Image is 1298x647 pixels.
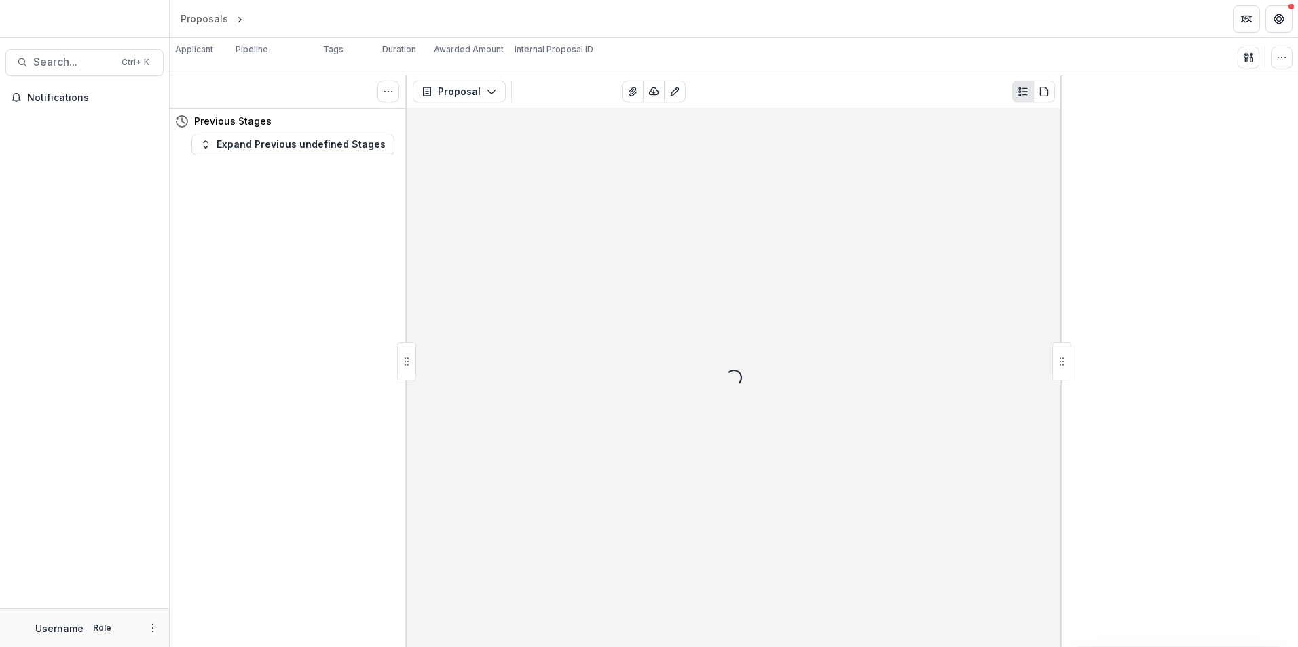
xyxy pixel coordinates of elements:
[27,92,158,104] span: Notifications
[236,43,268,56] p: Pipeline
[181,12,228,26] div: Proposals
[1033,81,1055,102] button: PDF view
[434,43,504,56] p: Awarded Amount
[119,55,152,70] div: Ctrl + K
[175,9,234,28] a: Proposals
[323,43,344,56] p: Tags
[5,49,164,76] button: Search...
[377,81,399,102] button: Toggle View Cancelled Tasks
[515,43,593,56] p: Internal Proposal ID
[191,134,394,155] button: Expand Previous undefined Stages
[1012,81,1034,102] button: Plaintext view
[382,43,416,56] p: Duration
[1265,5,1293,33] button: Get Help
[664,81,686,102] button: Edit as form
[622,81,644,102] button: View Attached Files
[175,43,213,56] p: Applicant
[145,620,161,636] button: More
[89,622,115,634] p: Role
[33,56,113,68] span: Search...
[1233,5,1260,33] button: Partners
[194,114,272,128] h4: Previous Stages
[413,81,506,102] button: Proposal
[35,621,84,635] p: Username
[5,87,164,109] button: Notifications
[175,9,303,28] nav: breadcrumb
